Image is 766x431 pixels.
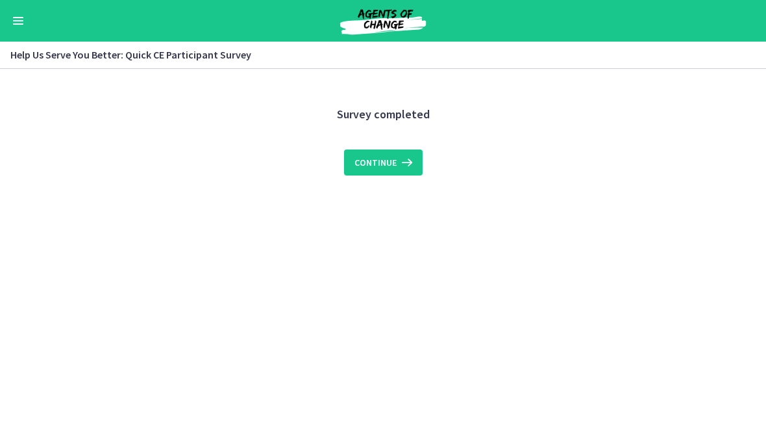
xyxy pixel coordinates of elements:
[354,155,397,170] span: Continue
[344,150,423,176] button: Continue
[166,107,600,122] h3: Survey completed
[10,47,740,62] h3: Help Us Serve You Better: Quick CE Participant Survey
[10,13,26,29] button: Enable menu
[305,5,461,36] img: Agents of Change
